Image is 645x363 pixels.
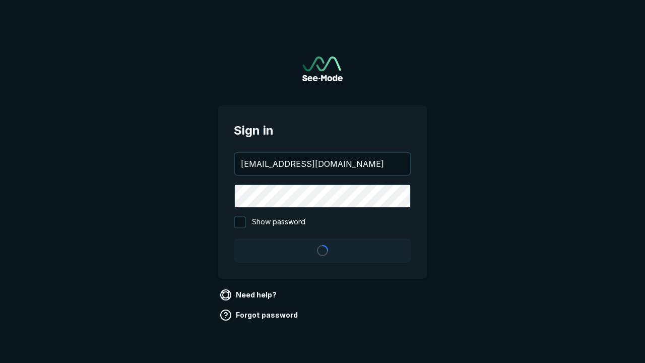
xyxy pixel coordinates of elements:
img: See-Mode Logo [302,56,343,81]
span: Show password [252,216,305,228]
a: Forgot password [218,307,302,323]
a: Need help? [218,287,281,303]
input: your@email.com [235,153,410,175]
a: Go to sign in [302,56,343,81]
span: Sign in [234,122,411,140]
